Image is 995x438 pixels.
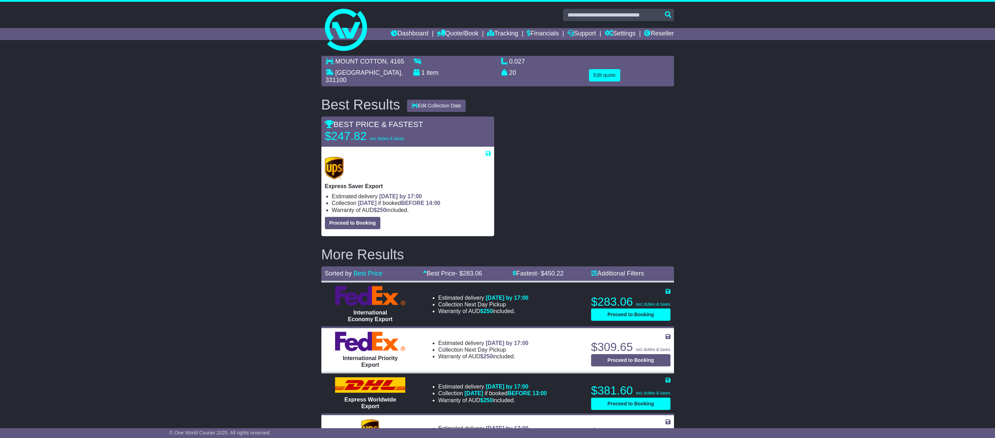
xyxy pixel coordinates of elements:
span: 13:00 [532,390,547,396]
a: Fastest- $450.22 [512,270,564,277]
span: © One World Courier 2025. All rights reserved. [169,430,271,436]
span: [DATE] by 17:00 [486,295,529,301]
a: Additional Filters [591,270,644,277]
span: Next Day Pickup [465,301,506,307]
a: Best Price [354,270,382,277]
span: BEST PRICE & FASTEST [325,120,423,129]
span: [DATE] by 17:00 [486,340,529,346]
p: Express Saver Export [325,183,491,190]
li: Warranty of AUD included. [332,207,491,213]
span: $ [480,397,493,403]
a: Quote/Book [437,28,478,40]
span: Express Worldwide Export [344,397,396,409]
p: $283.06 [591,295,670,309]
li: Warranty of AUD included. [438,353,529,360]
img: DHL: Express Worldwide Export [335,377,405,393]
span: exc duties & taxes [636,391,670,396]
span: exc duties & taxes [636,302,670,307]
a: Financials [527,28,559,40]
li: Estimated delivery [438,383,547,390]
span: 0.027 [509,58,525,65]
button: Edit quote [589,69,620,81]
span: BEFORE [401,200,425,206]
li: Collection [438,390,547,397]
span: $ [374,207,386,213]
button: Proceed to Booking [325,217,380,229]
li: Collection [332,200,491,206]
span: item [427,69,439,76]
span: if booked [465,390,547,396]
span: 450.22 [544,270,564,277]
li: Estimated delivery [438,340,529,346]
a: Tracking [487,28,518,40]
a: Settings [605,28,636,40]
li: Estimated delivery [332,193,491,200]
a: Reseller [644,28,674,40]
h2: More Results [321,247,674,262]
li: Collection [438,301,529,308]
li: Estimated delivery [438,425,547,432]
span: 250 [483,353,493,359]
span: Sorted by [325,270,352,277]
span: [DATE] [465,390,483,396]
span: [DATE] [358,200,377,206]
span: exc duties & taxes [370,136,404,141]
li: Estimated delivery [438,294,529,301]
span: , 4165 [387,58,404,65]
button: Edit Collection Date [407,100,466,112]
span: $ [480,353,493,359]
p: $247.82 [325,129,413,143]
span: if booked [358,200,440,206]
span: 1 [421,69,425,76]
p: $381.60 [591,384,670,398]
li: Collection [438,346,529,353]
div: Best Results [318,97,404,112]
img: FedEx Express: International Priority Export [335,332,405,351]
a: Best Price- $283.06 [423,270,482,277]
span: [DATE] by 17:00 [486,425,529,431]
a: Support [568,28,596,40]
li: Warranty of AUD included. [438,397,547,404]
span: BEFORE [508,390,531,396]
button: Proceed to Booking [591,398,670,410]
span: [GEOGRAPHIC_DATA] [335,69,401,76]
p: $309.65 [591,340,670,354]
span: 250 [377,207,386,213]
li: Warranty of AUD included. [438,308,529,314]
span: - $ [537,270,564,277]
span: MOUNT COTTON [335,58,387,65]
img: UPS (new): Express Saver Export [325,157,344,179]
span: 250 [483,397,493,403]
span: 283.06 [463,270,482,277]
a: Dashboard [391,28,428,40]
span: exc duties & taxes [636,347,670,352]
span: International Economy Export [348,310,393,322]
span: [DATE] by 17:00 [486,384,529,390]
button: Proceed to Booking [591,354,670,366]
span: $ [480,308,493,314]
img: FedEx Express: International Economy Export [335,286,405,306]
span: [DATE] by 17:00 [379,193,422,199]
button: Proceed to Booking [591,308,670,321]
span: 14:00 [426,200,440,206]
span: , 331100 [326,69,403,84]
span: 250 [483,308,493,314]
span: - $ [456,270,482,277]
span: 20 [509,69,516,76]
span: Next Day Pickup [465,347,506,353]
span: International Priority Export [343,355,398,368]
